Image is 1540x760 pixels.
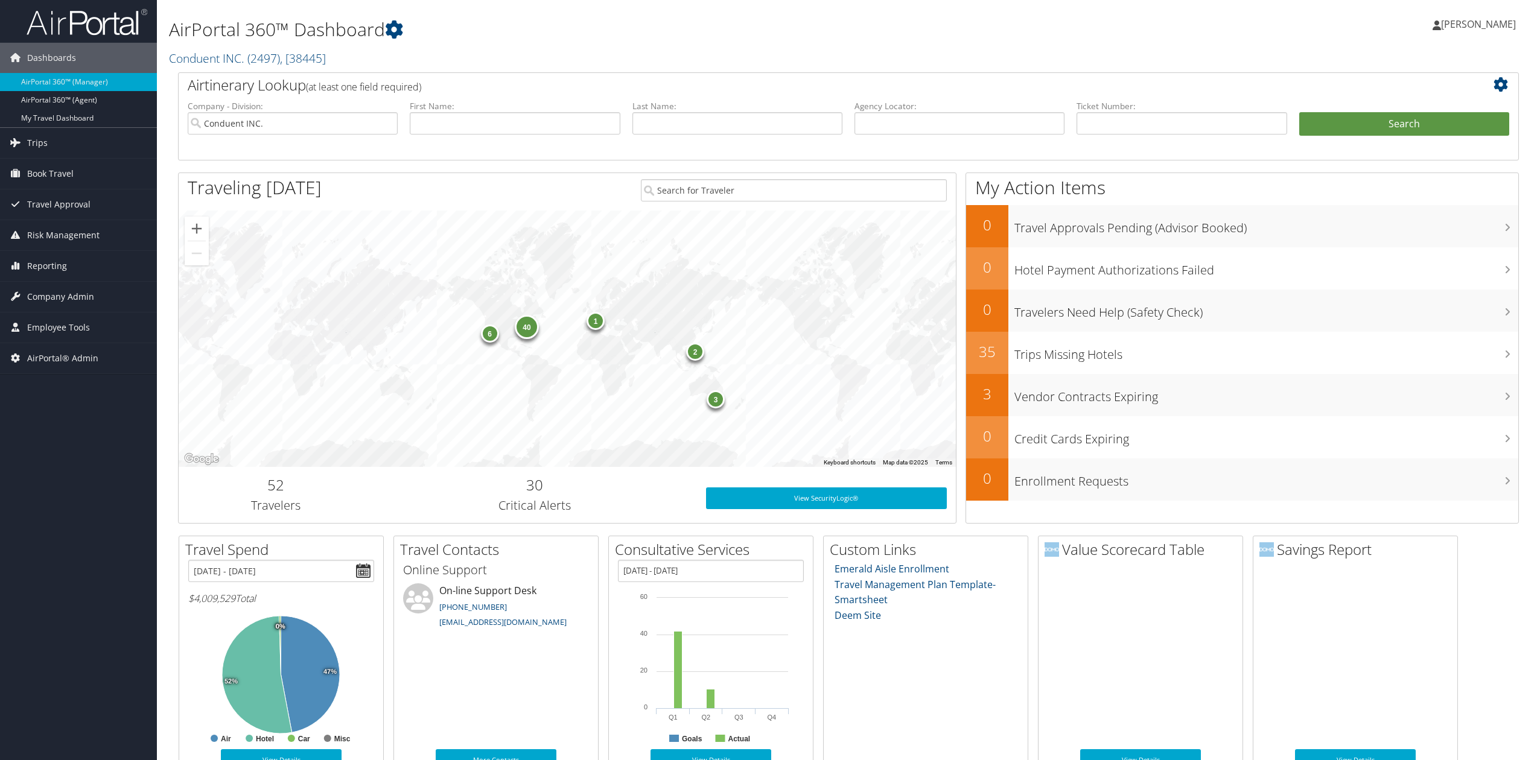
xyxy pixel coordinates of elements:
h2: Airtinerary Lookup [188,75,1398,95]
h3: Enrollment Requests [1014,467,1518,490]
img: domo-logo.png [1259,542,1274,557]
h2: 0 [966,468,1008,489]
h3: Vendor Contracts Expiring [1014,382,1518,405]
button: Keyboard shortcuts [824,458,876,467]
a: Conduent INC. [169,50,326,66]
tspan: 0% [276,623,285,630]
a: 0Travelers Need Help (Safety Check) [966,290,1518,332]
h1: Traveling [DATE] [188,175,322,200]
h2: Value Scorecard Table [1045,539,1242,560]
h3: Travelers Need Help (Safety Check) [1014,298,1518,321]
span: Dashboards [27,43,76,73]
a: [PERSON_NAME] [1433,6,1528,42]
a: Terms (opens in new tab) [935,459,952,466]
h3: Online Support [403,562,589,578]
a: 0Credit Cards Expiring [966,416,1518,458]
h2: 3 [966,384,1008,404]
h2: 0 [966,215,1008,235]
h1: My Action Items [966,175,1518,200]
label: Agency Locator: [854,100,1064,112]
span: ( 2497 ) [247,50,280,66]
h2: Custom Links [830,539,1028,560]
a: 0Hotel Payment Authorizations Failed [966,247,1518,290]
text: Misc [334,735,351,743]
h2: 30 [382,475,688,495]
text: Q3 [734,714,743,721]
a: 0Travel Approvals Pending (Advisor Booked) [966,205,1518,247]
h3: Travel Approvals Pending (Advisor Booked) [1014,214,1518,236]
tspan: 0% [275,623,285,630]
text: Q1 [669,714,678,721]
h2: Travel Spend [185,539,383,560]
img: airportal-logo.png [27,8,147,36]
h2: Travel Contacts [400,539,598,560]
span: Trips [27,128,48,158]
tspan: 52% [224,678,238,685]
a: Open this area in Google Maps (opens a new window) [182,451,221,467]
h3: Credit Cards Expiring [1014,425,1518,448]
label: Company - Division: [188,100,398,112]
tspan: 47% [323,668,337,676]
text: Q4 [767,714,776,721]
button: Search [1299,112,1509,136]
text: Hotel [256,735,274,743]
text: Car [298,735,310,743]
span: Reporting [27,251,67,281]
span: , [ 38445 ] [280,50,326,66]
label: Last Name: [632,100,842,112]
text: Air [221,735,231,743]
span: [PERSON_NAME] [1441,17,1516,31]
a: Emerald Aisle Enrollment [835,562,949,575]
h2: 0 [966,426,1008,446]
a: 0Enrollment Requests [966,458,1518,501]
a: 3Vendor Contracts Expiring [966,374,1518,416]
span: (at least one field required) [306,80,421,93]
h2: 35 [966,341,1008,362]
tspan: 40 [640,630,647,637]
img: domo-logo.png [1045,542,1059,557]
h2: Consultative Services [615,539,813,560]
tspan: 0 [644,703,647,711]
text: Q2 [701,714,710,721]
text: Goals [682,735,702,743]
h2: Savings Report [1259,539,1457,560]
text: Actual [728,735,750,743]
div: 3 [707,390,725,408]
h6: Total [188,592,374,605]
span: Book Travel [27,159,74,189]
span: Travel Approval [27,189,91,220]
img: Google [182,451,221,467]
label: First Name: [410,100,620,112]
h1: AirPortal 360™ Dashboard [169,17,1075,42]
button: Zoom in [185,217,209,241]
a: View SecurityLogic® [706,487,947,509]
span: Employee Tools [27,312,90,343]
span: Company Admin [27,282,94,312]
a: [PHONE_NUMBER] [439,601,507,612]
a: [EMAIL_ADDRESS][DOMAIN_NAME] [439,616,567,627]
span: Map data ©2025 [883,459,928,466]
h3: Critical Alerts [382,497,688,514]
div: 2 [686,343,704,361]
span: Risk Management [27,220,100,250]
tspan: 20 [640,667,647,674]
a: Deem Site [835,609,881,622]
div: 40 [515,315,539,339]
div: 1 [587,312,605,330]
button: Zoom out [185,241,209,265]
h2: 0 [966,257,1008,277]
label: Ticket Number: [1077,100,1287,112]
a: 35Trips Missing Hotels [966,332,1518,374]
tspan: 60 [640,593,647,600]
li: On-line Support Desk [397,583,595,633]
h2: 0 [966,299,1008,320]
h3: Hotel Payment Authorizations Failed [1014,256,1518,279]
input: Search for Traveler [641,179,947,201]
span: AirPortal® Admin [27,343,98,373]
a: Travel Management Plan Template- Smartsheet [835,578,996,607]
h3: Trips Missing Hotels [1014,340,1518,363]
h2: 52 [188,475,364,495]
div: 6 [481,324,499,342]
span: $4,009,529 [188,592,235,605]
h3: Travelers [188,497,364,514]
